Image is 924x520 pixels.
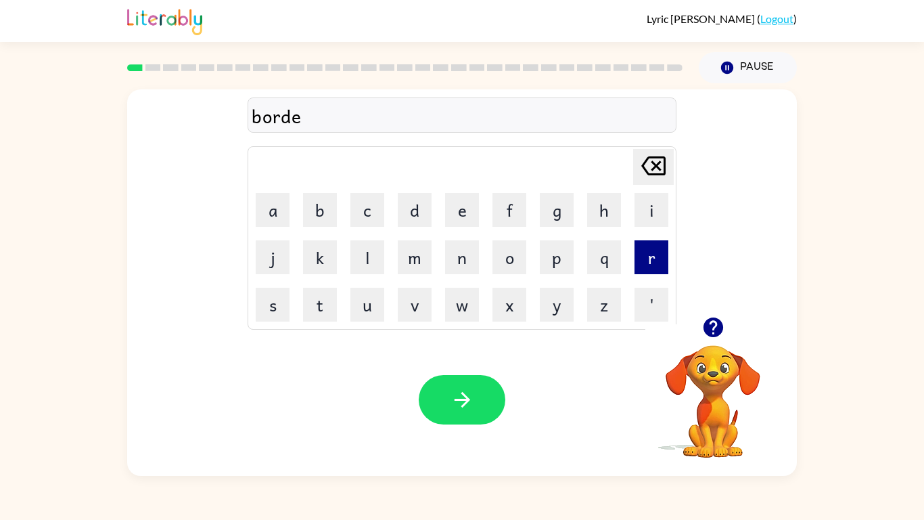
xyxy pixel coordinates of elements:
button: w [445,288,479,322]
button: t [303,288,337,322]
button: o [492,240,526,274]
button: q [587,240,621,274]
div: borde [252,102,672,130]
button: n [445,240,479,274]
button: x [492,288,526,322]
button: s [256,288,290,322]
button: b [303,193,337,227]
button: k [303,240,337,274]
button: i [634,193,668,227]
img: Literably [127,5,202,35]
button: d [398,193,432,227]
button: y [540,288,574,322]
button: ' [634,288,668,322]
button: u [350,288,384,322]
button: v [398,288,432,322]
button: z [587,288,621,322]
button: c [350,193,384,227]
button: e [445,193,479,227]
div: ( ) [647,12,797,25]
span: Lyric [PERSON_NAME] [647,12,757,25]
button: j [256,240,290,274]
button: p [540,240,574,274]
button: a [256,193,290,227]
button: g [540,193,574,227]
button: r [634,240,668,274]
a: Logout [760,12,793,25]
button: l [350,240,384,274]
video: Your browser must support playing .mp4 files to use Literably. Please try using another browser. [645,324,781,460]
button: h [587,193,621,227]
button: Pause [699,52,797,83]
button: f [492,193,526,227]
button: m [398,240,432,274]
